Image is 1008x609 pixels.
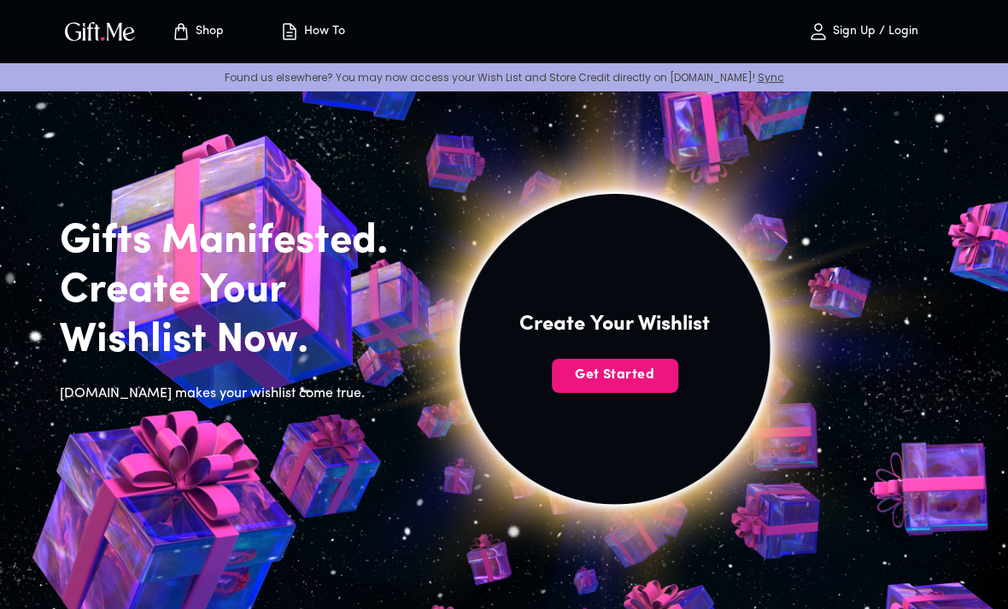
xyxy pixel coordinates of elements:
p: Sign Up / Login [829,25,918,39]
button: GiftMe Logo [60,21,140,42]
span: Get Started [552,366,678,384]
p: Found us elsewhere? You may now access your Wish List and Store Credit directly on [DOMAIN_NAME]! [14,70,994,85]
button: Get Started [552,359,678,393]
img: GiftMe Logo [62,19,138,44]
h2: Wishlist Now. [60,316,415,366]
button: Store page [150,4,244,59]
h4: Create Your Wishlist [519,311,710,338]
h2: Create Your [60,266,415,316]
p: How To [300,25,345,39]
h2: Gifts Manifested. [60,217,415,266]
button: How To [265,4,359,59]
p: Shop [191,25,224,39]
h6: [DOMAIN_NAME] makes your wishlist come true. [60,383,415,405]
button: Sign Up / Login [777,4,948,59]
a: Sync [758,70,784,85]
img: how-to.svg [279,21,300,42]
